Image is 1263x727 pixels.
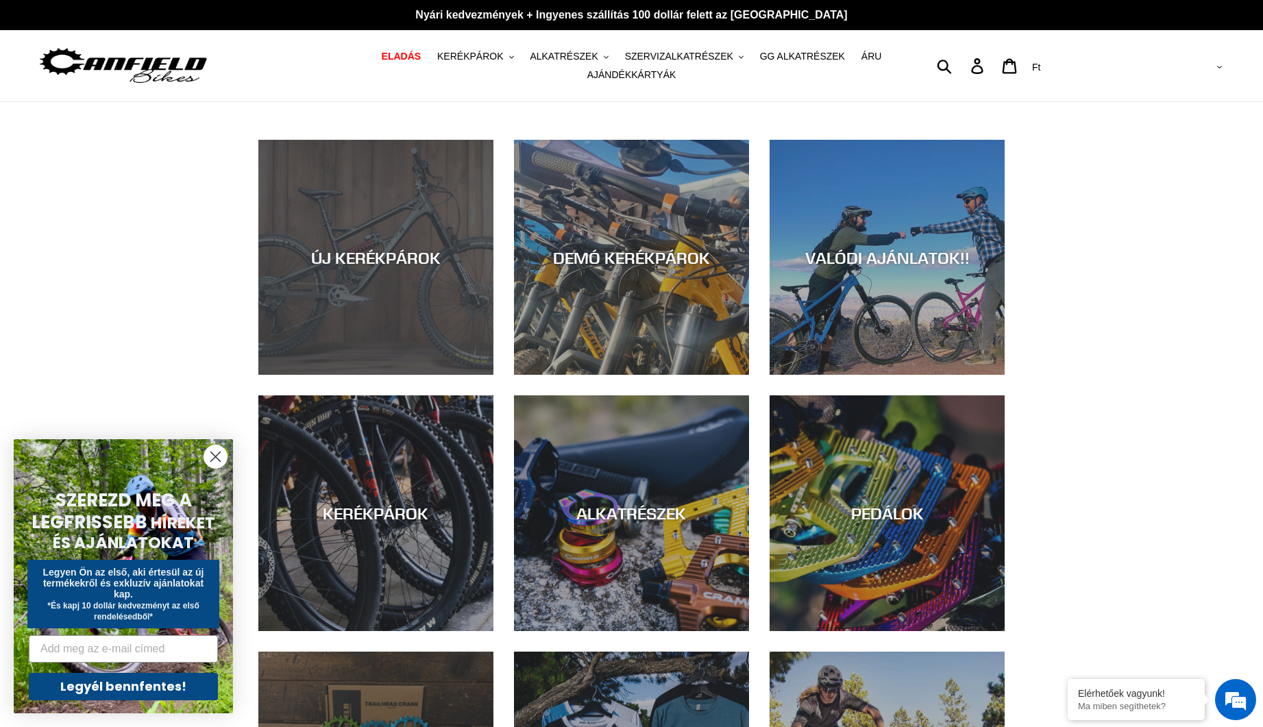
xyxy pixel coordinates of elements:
[323,503,428,523] font: KERÉKPÁROK
[1078,701,1166,711] font: Ma miben segíthetek?
[430,47,520,66] button: KERÉKPÁROK
[415,9,847,21] font: Nyári kedvezmények + Ingyenes szállítás 100 dollár felett az [GEOGRAPHIC_DATA]
[760,51,845,62] font: GG ALKATRÉSZEK
[1078,688,1165,699] font: Elérhetőek vagyunk!
[258,395,493,630] a: KERÉKPÁROK
[437,51,503,62] font: KERÉKPÁROK
[44,69,78,103] img: d_696896380_company_1647369064580_696896380
[587,69,676,80] font: AJÁNDÉKKÁRTYÁK
[60,678,186,695] font: Legyél bennfentes!
[53,512,215,554] font: HÍREKET ÉS AJÁNLATOKAT
[1078,688,1194,699] div: Elérhetőek vagyunk!
[625,51,733,62] font: SZERVIZALKATRÉSZEK
[530,51,598,62] font: ALKATRÉSZEK
[753,47,852,66] a: GG ALKATRÉSZEK
[225,7,258,40] div: Élő beszélgetés ablak kis méretre állítása
[523,47,615,66] button: ALKATRÉSZEK
[514,395,749,630] a: ALKATRÉSZEK
[1078,701,1194,711] p: Ma miben segíthetek?
[580,66,683,84] a: AJÁNDÉKKÁRTYÁK
[855,47,889,66] a: ÁRU
[38,45,209,88] img: Canfield kerékpárok
[79,173,189,311] span: Elérhetőek vagyunk!
[944,51,979,81] input: Keresés
[618,47,750,66] button: SZERVIZALKATRÉSZEK
[29,673,218,700] button: Legyél bennfentes!
[43,567,204,600] font: Legyen Ön az első, aki értesül az új termékekről és exkluzív ajánlatokat kap.
[553,247,710,267] font: DEMÓ KERÉKPÁROK
[29,635,218,663] input: Add meg az e-mail címed
[382,51,421,62] font: ELADÁS
[851,503,924,523] font: PEDÁLOK
[7,374,261,422] textarea: Írja ide üzenetét, majd nyomja meg az „Enter” billentyűt
[32,488,192,534] font: SZEREZD MEG A LEGFRISSEBB
[770,395,1005,630] a: PEDÁLOK
[311,247,441,267] font: ÚJ KERÉKPÁROK
[514,140,749,375] a: DEMÓ KERÉKPÁROK
[576,503,686,523] font: ALKATRÉSZEK
[47,601,199,621] font: *És kapj 10 dollár kedvezményt az első rendelésedből*
[92,77,251,95] div: Csevegjen velünk
[204,445,228,469] button: Párbeszédpanel bezárása
[258,140,493,375] a: ÚJ KERÉKPÁROK
[805,247,970,267] font: VALÓDI AJÁNLATOK!!
[770,140,1005,375] a: VALÓDI AJÁNLATOK!!
[375,47,428,66] a: ELADÁS
[15,75,36,96] div: Navigálás vissza
[861,51,882,62] font: ÁRU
